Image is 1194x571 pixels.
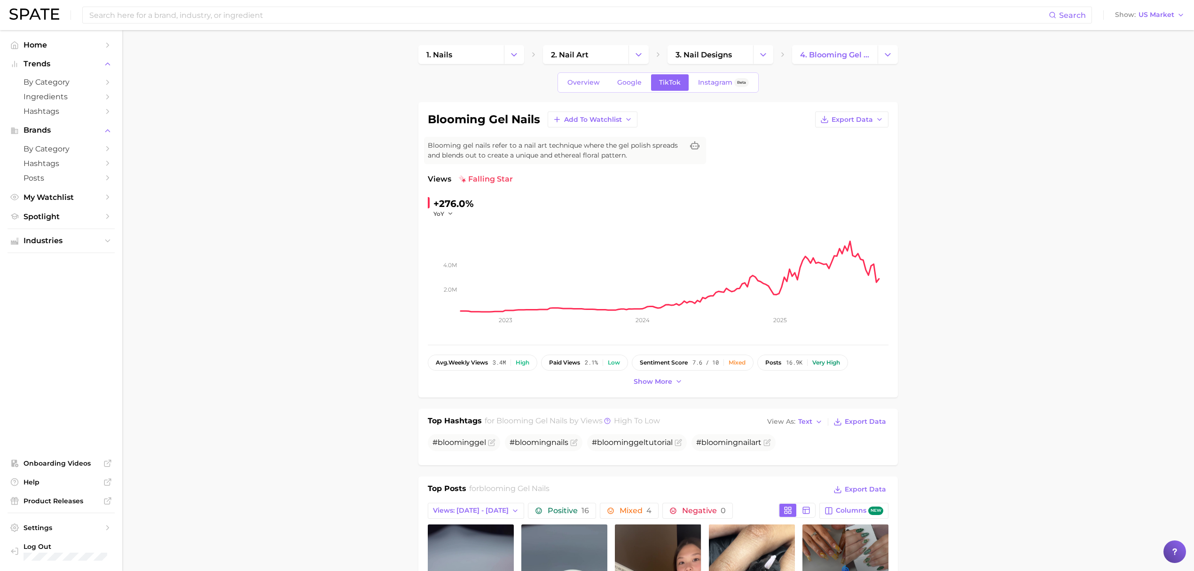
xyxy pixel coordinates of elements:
[24,542,127,551] span: Log Out
[24,144,99,153] span: by Category
[767,419,795,424] span: View As
[8,89,115,104] a: Ingredients
[698,79,732,87] span: Instagram
[1059,11,1086,20] span: Search
[8,234,115,248] button: Industries
[773,317,787,324] tspan: 2025
[634,438,645,447] span: gel
[676,50,732,59] span: 3. nail designs
[432,438,486,447] span: #
[836,507,883,515] span: Columns
[701,438,738,447] span: blooming
[692,359,719,366] span: 7.6 / 10
[88,7,1049,23] input: Search here for a brand, industry, or ingredient
[631,375,685,388] button: Show more
[541,355,628,371] button: paid views2.1%Low
[765,359,781,366] span: posts
[549,359,580,366] span: paid views
[634,378,672,386] span: Show more
[651,74,689,91] a: TikTok
[24,193,99,202] span: My Watchlist
[592,438,673,447] span: # tutorial
[729,359,746,366] div: Mixed
[548,507,589,515] span: Positive
[459,175,466,183] img: falling star
[493,359,506,366] span: 3.4m
[8,123,115,137] button: Brands
[8,494,115,508] a: Product Releases
[418,45,504,64] a: 1. nails
[878,45,898,64] button: Change Category
[510,438,568,447] span: #
[428,114,540,125] h1: blooming gel nails
[24,126,99,135] span: Brands
[8,456,115,470] a: Onboarding Videos
[8,57,115,71] button: Trends
[433,507,509,515] span: Views: [DATE] - [DATE]
[8,190,115,205] a: My Watchlist
[543,45,628,64] a: 2. nail art
[474,438,486,447] span: gel
[24,40,99,49] span: Home
[24,212,99,221] span: Spotlight
[438,438,474,447] span: blooming
[800,50,870,59] span: 4. blooming gel nails
[609,74,650,91] a: Google
[24,174,99,182] span: Posts
[831,483,888,496] button: Export Data
[516,359,529,366] div: High
[488,439,495,446] button: Flag as miscategorized or irrelevant
[24,459,99,468] span: Onboarding Videos
[1115,12,1136,17] span: Show
[499,317,512,324] tspan: 2023
[737,79,746,87] span: Beta
[632,355,754,371] button: sentiment score7.6 / 10Mixed
[485,415,660,428] h2: for by Views
[436,359,488,366] span: weekly views
[428,503,524,519] button: Views: [DATE] - [DATE]
[765,416,825,428] button: View AsText
[8,521,115,535] a: Settings
[8,539,115,563] a: Log out. Currently logged in with e-mail sramana_sharma@cotyinc.com.
[548,111,637,127] button: Add to Watchlist
[581,506,589,515] span: 16
[614,416,660,425] span: high to low
[428,174,451,185] span: Views
[24,159,99,168] span: Hashtags
[831,415,888,428] button: Export Data
[815,111,888,127] button: Export Data
[504,45,524,64] button: Change Category
[551,438,568,447] span: nails
[433,210,454,218] button: YoY
[845,485,886,493] span: Export Data
[24,497,99,505] span: Product Releases
[551,50,589,59] span: 2. nail art
[8,38,115,52] a: Home
[8,209,115,224] a: Spotlight
[832,116,873,124] span: Export Data
[608,359,620,366] div: Low
[812,359,840,366] div: Very high
[597,438,634,447] span: blooming
[690,74,757,91] a: InstagramBeta
[443,262,457,269] tspan: 4.0m
[433,196,474,211] div: +276.0%
[24,107,99,116] span: Hashtags
[459,174,513,185] span: falling star
[696,438,762,447] span: # nailart
[8,475,115,489] a: Help
[682,507,726,515] span: Negative
[1139,12,1174,17] span: US Market
[479,484,550,493] span: blooming gel nails
[24,60,99,68] span: Trends
[9,8,59,20] img: SPATE
[628,45,649,64] button: Change Category
[428,141,683,160] span: Blooming gel nails refer to a nail art technique where the gel polish spreads and blends out to c...
[798,419,812,424] span: Text
[515,438,551,447] span: blooming
[753,45,773,64] button: Change Category
[640,359,688,366] span: sentiment score
[585,359,598,366] span: 2.1%
[24,523,99,532] span: Settings
[570,439,578,446] button: Flag as miscategorized or irrelevant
